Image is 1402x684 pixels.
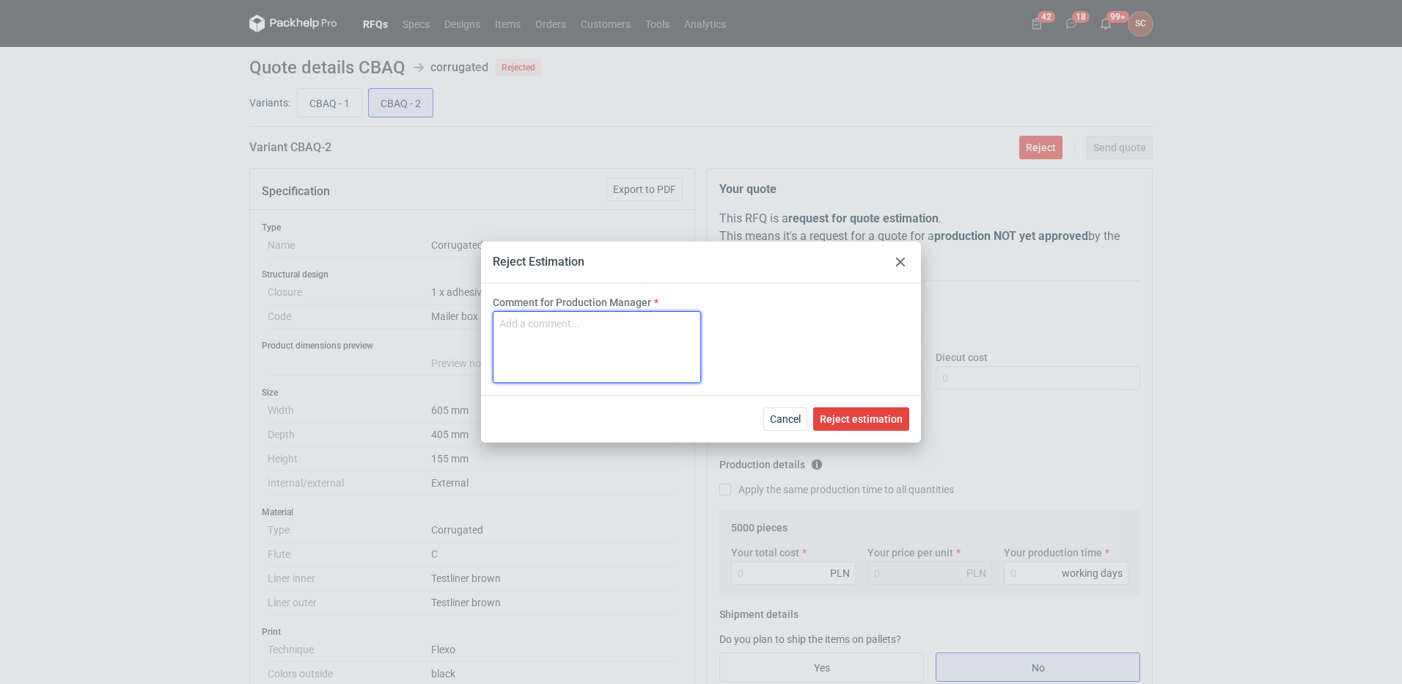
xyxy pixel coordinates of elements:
[813,407,909,431] button: Reject estimation
[493,254,584,270] div: Reject Estimation
[493,295,651,310] label: Comment for Production Manager
[770,414,801,424] span: Cancel
[820,414,903,424] span: Reject estimation
[763,407,807,431] button: Cancel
